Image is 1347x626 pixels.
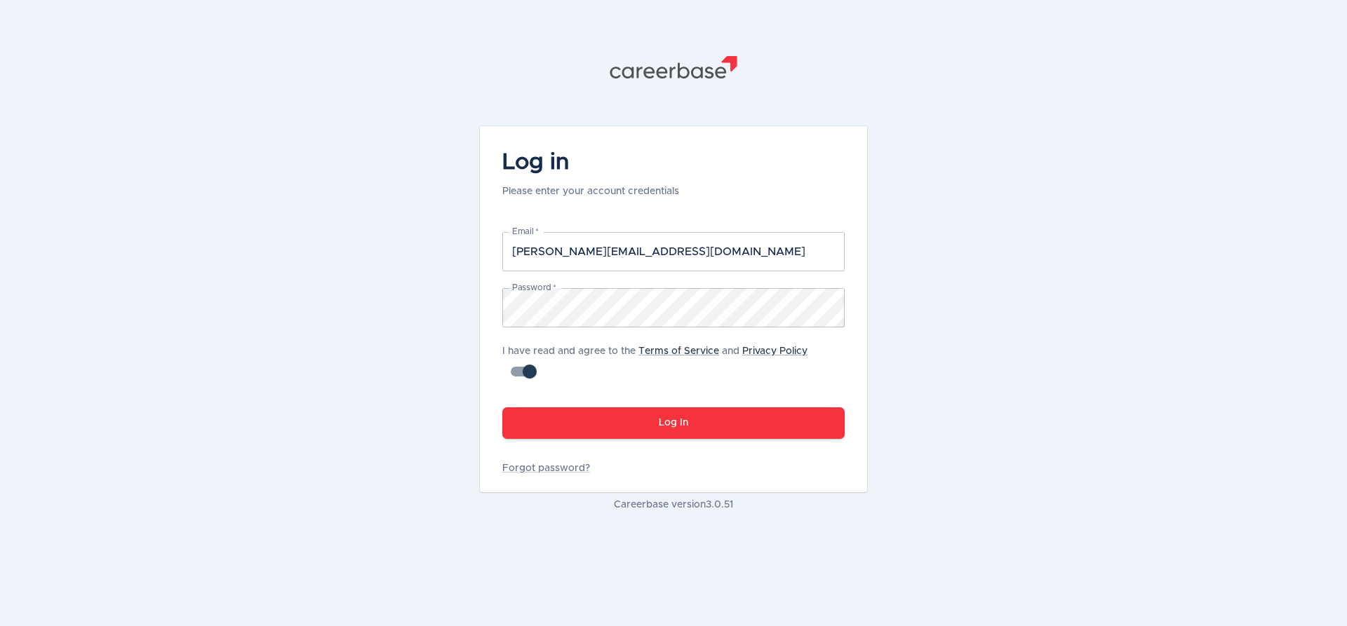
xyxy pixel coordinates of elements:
[480,498,867,512] p: Careerbase version 3.0.51
[502,149,679,177] h4: Log in
[742,346,807,356] a: Privacy Policy
[502,184,679,198] p: Please enter your account credentials
[512,226,539,238] label: Email
[512,282,556,294] label: Password
[502,461,845,475] a: Forgot password?
[502,344,845,358] p: I have read and agree to the and
[638,346,719,356] a: Terms of Service
[502,407,845,439] button: Log In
